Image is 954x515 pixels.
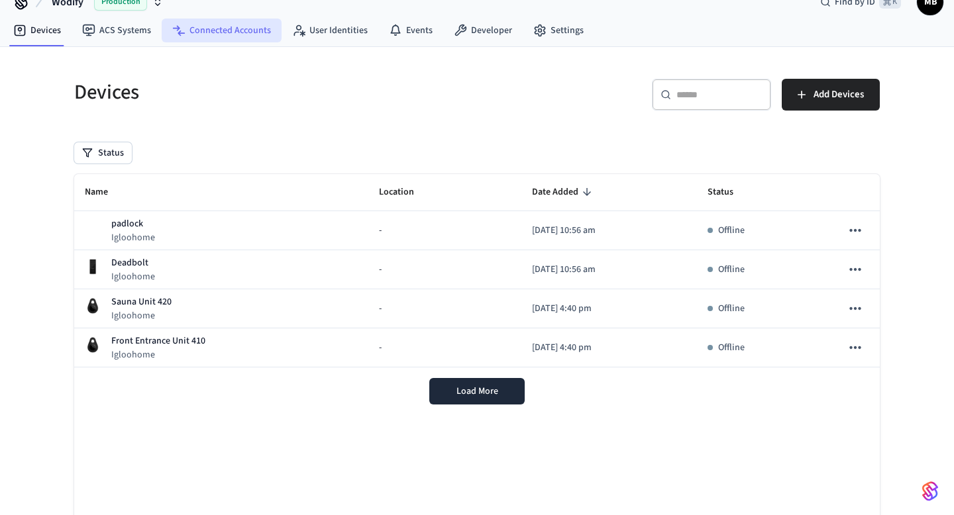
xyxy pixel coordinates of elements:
[456,385,498,398] span: Load More
[111,295,172,309] p: Sauna Unit 420
[3,19,72,42] a: Devices
[379,263,382,277] span: -
[162,19,282,42] a: Connected Accounts
[443,19,523,42] a: Developer
[85,182,125,203] span: Name
[532,182,596,203] span: Date Added
[782,79,880,111] button: Add Devices
[718,341,745,355] p: Offline
[85,337,101,353] img: igloohome_igke
[282,19,378,42] a: User Identities
[111,348,205,361] p: Igloohome
[718,302,745,316] p: Offline
[429,378,525,404] button: Load More
[718,263,745,277] p: Offline
[85,259,101,275] img: igloohome_deadbolt_2s
[111,256,155,270] p: Deadbolt
[379,341,382,355] span: -
[378,19,443,42] a: Events
[85,298,101,314] img: igloohome_igke
[111,231,155,244] p: Igloohome
[379,302,382,316] span: -
[708,182,751,203] span: Status
[74,142,132,164] button: Status
[72,19,162,42] a: ACS Systems
[111,309,172,322] p: Igloohome
[718,224,745,238] p: Offline
[532,263,687,277] p: [DATE] 10:56 am
[532,224,687,238] p: [DATE] 10:56 am
[922,481,938,502] img: SeamLogoGradient.69752ec5.svg
[814,86,864,103] span: Add Devices
[379,224,382,238] span: -
[111,334,205,348] p: Front Entrance Unit 410
[111,217,155,231] p: padlock
[74,79,469,106] h5: Devices
[379,182,431,203] span: Location
[111,270,155,283] p: Igloohome
[523,19,594,42] a: Settings
[532,302,687,316] p: [DATE] 4:40 pm
[532,341,687,355] p: [DATE] 4:40 pm
[74,174,880,367] table: sticky table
